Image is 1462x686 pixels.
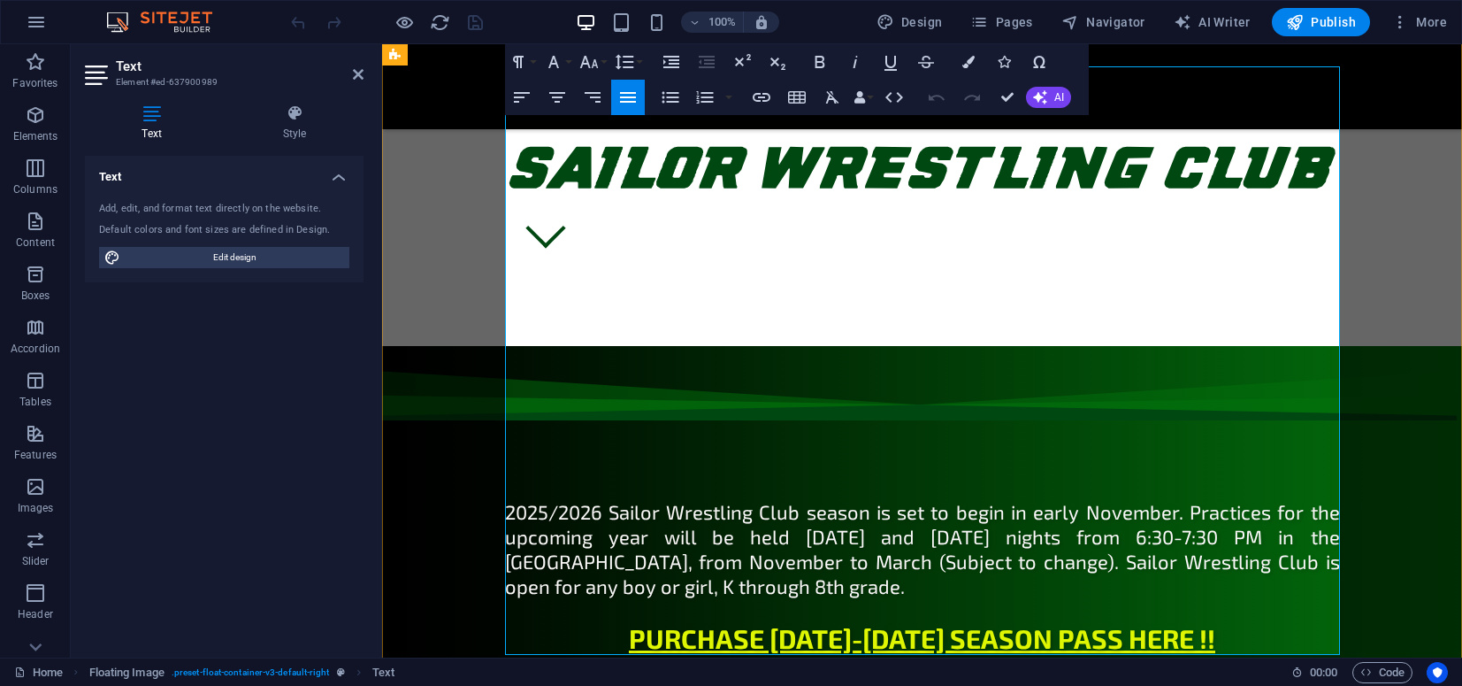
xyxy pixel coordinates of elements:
[1384,8,1454,36] button: More
[681,12,744,33] button: 100%
[12,76,57,90] p: Favorites
[1026,87,1071,108] button: AI
[780,80,814,115] button: Insert Table
[1427,662,1448,683] button: Usercentrics
[1272,8,1370,36] button: Publish
[172,662,330,683] span: . preset-float-container-v3-default-right
[1310,662,1337,683] span: 00 00
[874,44,907,80] button: Underline (⌘U)
[1391,13,1447,31] span: More
[1054,8,1152,36] button: Navigator
[851,80,876,115] button: Data Bindings
[505,44,539,80] button: Paragraph Format
[99,202,349,217] div: Add, edit, and format text directly on the website.
[99,247,349,268] button: Edit design
[754,14,769,30] i: On resize automatically adjust zoom level to fit chosen device.
[991,80,1024,115] button: Confirm (⌘+⏎)
[13,182,57,197] p: Columns
[963,8,1039,36] button: Pages
[123,456,958,553] span: 2025/2026 Sailor Wrestling Club season is set to begin in early November. Practices for the upcom...
[876,13,943,31] span: Design
[18,607,53,621] p: Header
[16,235,55,250] p: Content
[708,12,736,33] h6: 100%
[85,104,226,142] h4: Text
[690,44,723,80] button: Decrease Indent
[505,80,539,115] button: Align Left
[89,662,165,683] span: Click to select. Double-click to edit
[654,44,688,80] button: Increase Indent
[1174,13,1251,31] span: AI Writer
[19,395,51,409] p: Tables
[952,44,985,80] button: Colors
[909,44,943,80] button: Strikethrough
[1291,662,1338,683] h6: Session time
[394,12,415,33] button: Click here to leave preview mode and continue editing
[955,80,989,115] button: Redo (⌘⇧Z)
[22,554,50,568] p: Slider
[430,12,450,33] i: Reload page
[722,80,736,115] button: Ordered List
[116,74,328,90] h3: Element #ed-637900989
[970,13,1032,31] span: Pages
[116,58,364,74] h2: Text
[102,12,234,33] img: Editor Logo
[869,8,950,36] div: Design (Ctrl+Alt+Y)
[540,44,574,80] button: Font Family
[1322,666,1325,679] span: :
[1286,13,1356,31] span: Publish
[226,104,364,142] h4: Style
[611,44,645,80] button: Line Height
[761,44,794,80] button: Subscript
[89,662,395,683] nav: breadcrumb
[14,448,57,462] p: Features
[429,12,450,33] button: reload
[576,80,609,115] button: Align Right
[126,247,344,268] span: Edit design
[688,80,722,115] button: Ordered List
[987,44,1021,80] button: Icons
[372,662,394,683] span: Click to select. Double-click to edit
[21,289,50,303] p: Boxes
[1054,92,1064,103] span: AI
[11,342,60,356] p: Accordion
[247,578,833,610] a: PURCHASE [DATE]-[DATE] SEASON PASS HERE !!
[869,8,950,36] button: Design
[611,80,645,115] button: Align Justify
[85,156,364,188] h4: Text
[1061,13,1145,31] span: Navigator
[654,80,687,115] button: Unordered List
[18,501,54,515] p: Images
[14,662,63,683] a: Click to cancel selection. Double-click to open Pages
[99,223,349,238] div: Default colors and font sizes are defined in Design.
[337,667,345,677] i: This element is a customizable preset
[815,80,849,115] button: Clear Formatting
[13,129,58,143] p: Elements
[803,44,837,80] button: Bold (⌘B)
[838,44,872,80] button: Italic (⌘I)
[920,80,953,115] button: Undo (⌘Z)
[576,44,609,80] button: Font Size
[1352,662,1412,683] button: Code
[1360,662,1405,683] span: Code
[745,80,778,115] button: Insert Link
[877,80,911,115] button: HTML
[540,80,574,115] button: Align Center
[1167,8,1258,36] button: AI Writer
[1022,44,1056,80] button: Special Characters
[725,44,759,80] button: Superscript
